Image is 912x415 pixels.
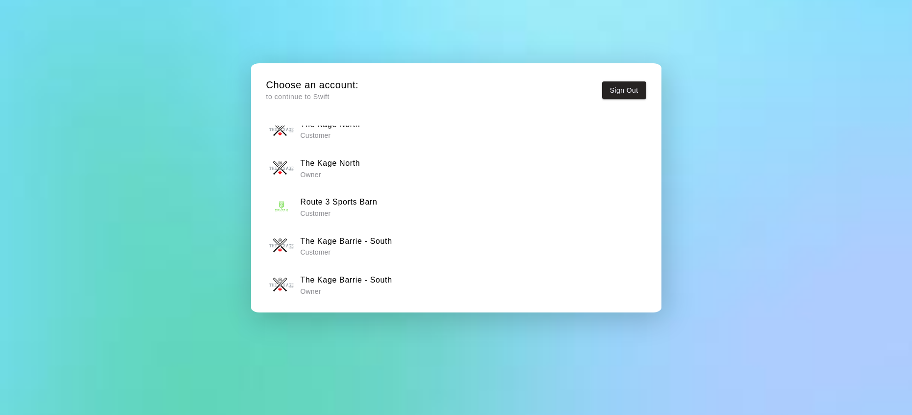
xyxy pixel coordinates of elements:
img: The Kage Barrie - South [269,273,294,297]
p: Owner [300,170,360,180]
p: Customer [300,247,392,257]
button: The Kage Barrie - SouthThe Kage Barrie - South Customer [266,231,646,261]
p: Customer [300,130,360,140]
h6: The Kage Barrie - South [300,235,392,248]
img: The Kage North [269,156,294,181]
button: The Kage NorthThe Kage North Customer [266,114,646,145]
img: The Kage North [269,117,294,142]
p: Owner [300,286,392,296]
img: The Kage Barrie - South [269,233,294,258]
h5: Choose an account: [266,78,359,92]
p: Customer [300,208,377,218]
button: The Kage Barrie - SouthThe Kage Barrie - South Owner [266,269,646,300]
h6: The Kage North [300,157,360,170]
button: Route 3 Sports BarnRoute 3 Sports Barn Customer [266,192,646,223]
button: The Kage NorthThe Kage North Owner [266,153,646,183]
h6: The Kage Barrie - South [300,274,392,286]
img: Route 3 Sports Barn [269,195,294,219]
button: Sign Out [602,81,646,100]
h6: Route 3 Sports Barn [300,196,377,208]
p: to continue to Swift [266,92,359,102]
